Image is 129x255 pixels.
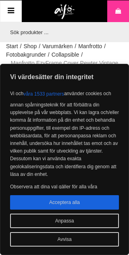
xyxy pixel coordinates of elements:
span: / [81,51,83,59]
p: Observera att dina val gäller för alla våra underdomäner. När du har gett ditt samtycke kommer en... [10,183,119,237]
a: Varumärken [42,42,73,51]
span: / [39,42,40,51]
span: / [20,42,22,51]
button: Anpassa [10,214,119,228]
a: Collapsible [52,51,79,59]
a: Fotobakgrunder [6,51,46,59]
span: / [48,51,50,59]
a: Shop [23,42,37,51]
a: Manfrotto [78,42,102,51]
input: Sök produkter ... [6,22,119,42]
img: logo.png [54,4,75,20]
p: Vi och använder cookies och annan spårningsteknik för att förbättra din upplevelse på vår webbpla... [10,87,119,178]
span: / [75,42,76,51]
button: Acceptera alla [10,195,119,210]
p: Vi värdesätter din integritet [0,72,129,82]
a: Start [6,42,18,51]
button: Avvisa [10,232,119,247]
span: / [104,42,106,51]
span: Manfrotto EzyFrame Cover Pewter Vintage Fotobakgrund 2x2.3m [6,59,123,76]
button: våra 1533 partners [23,87,64,101]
